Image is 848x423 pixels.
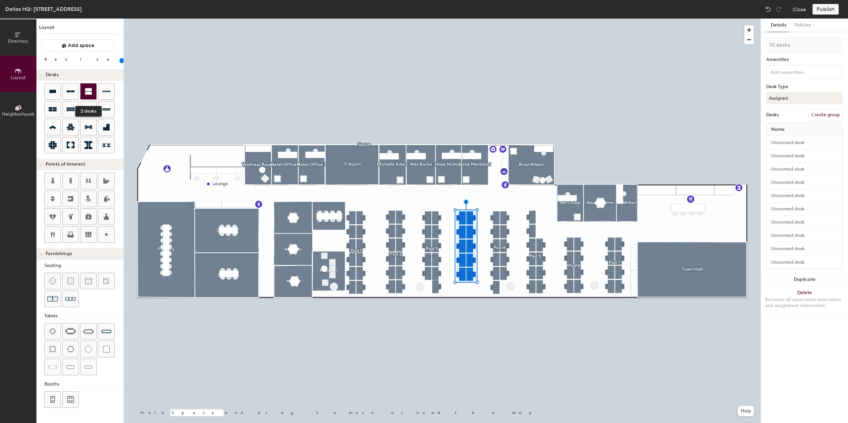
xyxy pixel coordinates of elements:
[793,4,806,15] button: Close
[769,68,829,76] input: Add amenities
[49,346,56,352] img: Four seat round table
[80,83,97,100] button: 2 desks
[766,84,843,89] div: Desk Type
[83,326,94,337] img: Eight seat table
[62,323,79,340] button: Six seat table
[8,38,28,44] span: Directory
[768,244,841,253] input: Unnamed desk
[761,286,848,315] button: DeleteRemoves all associated reservation and assignment information
[62,273,79,289] button: Cushion
[768,178,841,187] input: Unnamed desk
[761,273,848,286] button: Duplicate
[768,124,788,135] span: Name
[44,312,124,320] div: Tables
[768,204,841,214] input: Unnamed desk
[85,346,92,352] img: Table (round)
[80,273,97,289] button: Couch (middle)
[766,57,843,62] div: Amenities
[47,293,58,304] img: Couch (x2)
[85,278,92,284] img: Couch (middle)
[768,165,841,174] input: Unnamed desk
[98,323,115,340] button: Ten seat table
[49,328,56,335] img: Four seat table
[62,341,79,357] button: Six seat round table
[62,291,79,307] button: Couch (x3)
[44,323,61,340] button: Four seat table
[775,6,782,13] img: Redo
[768,151,841,161] input: Unnamed desk
[44,262,124,269] div: Seating
[46,162,85,167] span: Points of Interest
[98,273,115,289] button: Couch (corner)
[44,381,124,388] div: Booths
[67,396,74,403] img: Six seat booth
[65,328,76,335] img: Six seat table
[68,42,94,49] span: Add space
[765,6,771,13] img: Undo
[46,72,59,78] span: Desks
[67,364,74,370] img: Table (1x3)
[80,323,97,340] button: Eight seat table
[98,341,115,357] button: Table (1x1)
[80,341,97,357] button: Table (round)
[44,57,118,62] div: Resize
[67,278,74,284] img: Cushion
[768,138,841,147] input: Unnamed desk
[44,291,61,307] button: Couch (x2)
[49,278,56,284] img: Stool
[67,346,74,352] img: Six seat round table
[50,396,56,403] img: Four seat booth
[768,218,841,227] input: Unnamed desk
[85,364,92,370] img: Table (1x4)
[49,364,56,370] img: Table (1x2)
[80,359,97,375] button: Table (1x4)
[768,231,841,240] input: Unnamed desk
[62,359,79,375] button: Table (1x3)
[765,297,844,309] div: Removes all associated reservation and assignment information
[103,346,110,352] img: Table (1x1)
[808,109,843,121] button: Create group
[42,39,114,51] button: Add space
[36,24,124,34] h1: Layout
[103,278,110,284] img: Couch (corner)
[101,326,112,337] img: Ten seat table
[767,19,790,32] button: Details
[62,391,79,408] button: Six seat booth
[44,391,61,408] button: Four seat booth
[768,191,841,200] input: Unnamed desk
[44,359,61,375] button: Table (1x2)
[11,75,26,80] span: Layout
[766,112,779,118] div: Desks
[2,111,34,117] span: Neighborhoods
[65,294,76,304] img: Couch (x3)
[44,273,61,289] button: Stool
[738,406,754,416] button: Help
[766,92,843,104] button: Assigned
[46,251,72,256] span: Furnishings
[790,19,815,32] button: Policies
[44,341,61,357] button: Four seat round table
[768,257,841,267] input: Unnamed desk
[5,5,82,13] div: Dallas HQ: [STREET_ADDRESS]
